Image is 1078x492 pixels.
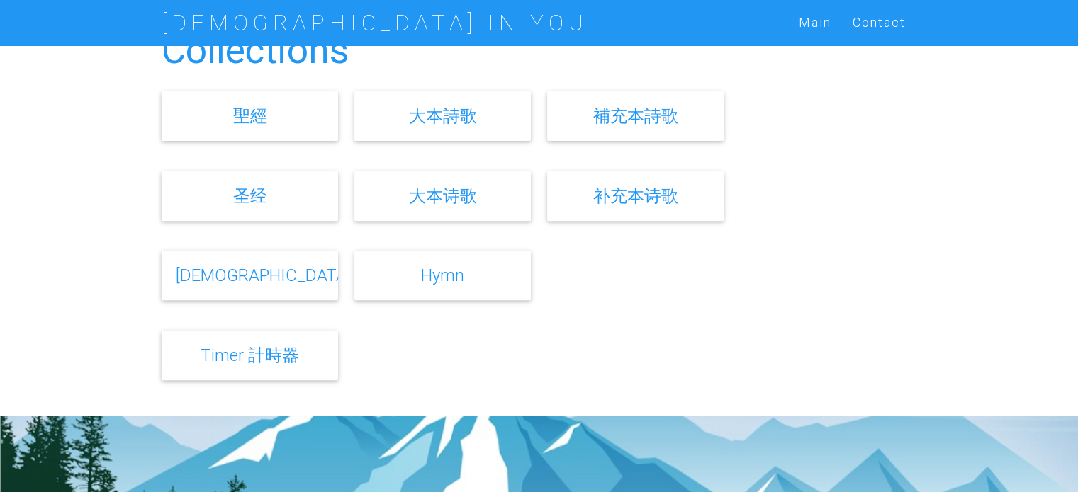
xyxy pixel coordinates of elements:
a: Hymn [421,265,464,285]
iframe: Chat [1018,428,1067,481]
h2: Collections [162,30,916,71]
a: [DEMOGRAPHIC_DATA] [176,265,351,285]
a: 補充本詩歌 [593,105,678,126]
a: 聖經 [233,105,267,126]
a: 大本诗歌 [409,185,477,206]
a: 圣经 [233,185,267,206]
a: Timer 計時器 [201,345,299,365]
a: 补充本诗歌 [593,185,678,206]
a: 大本詩歌 [409,105,477,126]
